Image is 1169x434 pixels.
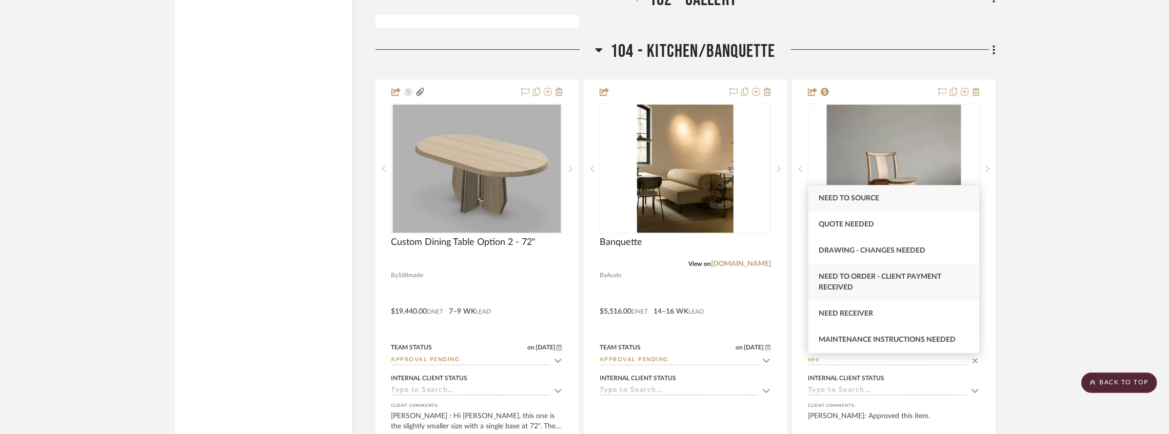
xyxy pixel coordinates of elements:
span: [DATE] [743,344,765,351]
span: By [391,271,399,280]
div: [PERSON_NAME]: Approved this item. [808,411,979,431]
span: [DATE] [534,344,557,351]
div: Internal Client Status [391,374,468,383]
span: on [736,344,743,350]
span: View on [688,261,711,267]
div: Internal Client Status [808,374,884,383]
span: By [600,271,607,280]
input: Type to Search… [391,386,550,396]
span: Audo [607,271,622,280]
input: Type to Search… [600,386,759,396]
input: Type to Search… [600,356,759,365]
input: Type to Search… [808,386,967,396]
div: Internal Client Status [600,374,676,383]
span: Custom Dining Table Option 2 - 72" [391,237,536,248]
span: Stillmade [399,271,424,280]
div: [PERSON_NAME] : Hi [PERSON_NAME], this one is the slightly smaller size with a single base at 72"... [391,411,563,431]
span: on [527,344,534,350]
span: Need to Order - Client Payment Received [819,273,941,291]
div: 0 [808,104,979,233]
div: 0 [392,104,562,233]
input: Type to Search… [391,356,550,365]
div: Team Status [391,343,432,352]
div: Team Status [600,343,641,352]
span: Banquette [600,237,642,248]
scroll-to-top-button: BACK TO TOP [1081,373,1157,393]
img: Custom Dining Table Option 2 - 72" [392,105,561,233]
span: Maintenance Instructions Needed [819,336,956,343]
span: Quote Needed [819,221,874,228]
span: Need Receiver [819,310,873,317]
a: [DOMAIN_NAME] [711,260,771,267]
img: Banquette [637,105,734,233]
span: Need to Source [819,195,879,202]
span: 104 - KITCHEN/BANQUETTE [610,40,776,63]
img: Banquette Chairs [826,105,961,233]
span: Drawing - Changes Needed [819,247,925,254]
input: Type to Search… [808,356,967,365]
